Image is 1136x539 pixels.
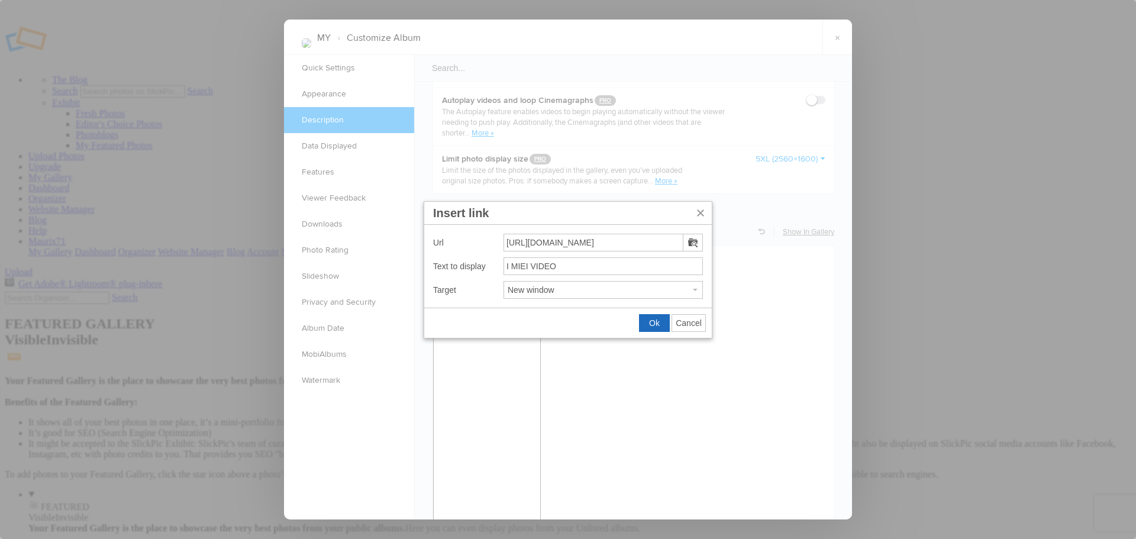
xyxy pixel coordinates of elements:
a: I MIEI VIDEO [9,19,114,30]
label: Text to display [433,262,504,271]
label: Target [433,285,504,295]
span: I MIEI VIDEO [9,10,114,33]
span: Cancel [676,318,702,328]
a: ALTRA GALLERIA FOTO [9,76,209,87]
div: Insert link [424,201,712,338]
span: ALTRA GALLERIA FOTO [9,67,209,89]
span: Ok [649,318,660,328]
span: New window [508,285,554,295]
label: Url [433,238,504,247]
